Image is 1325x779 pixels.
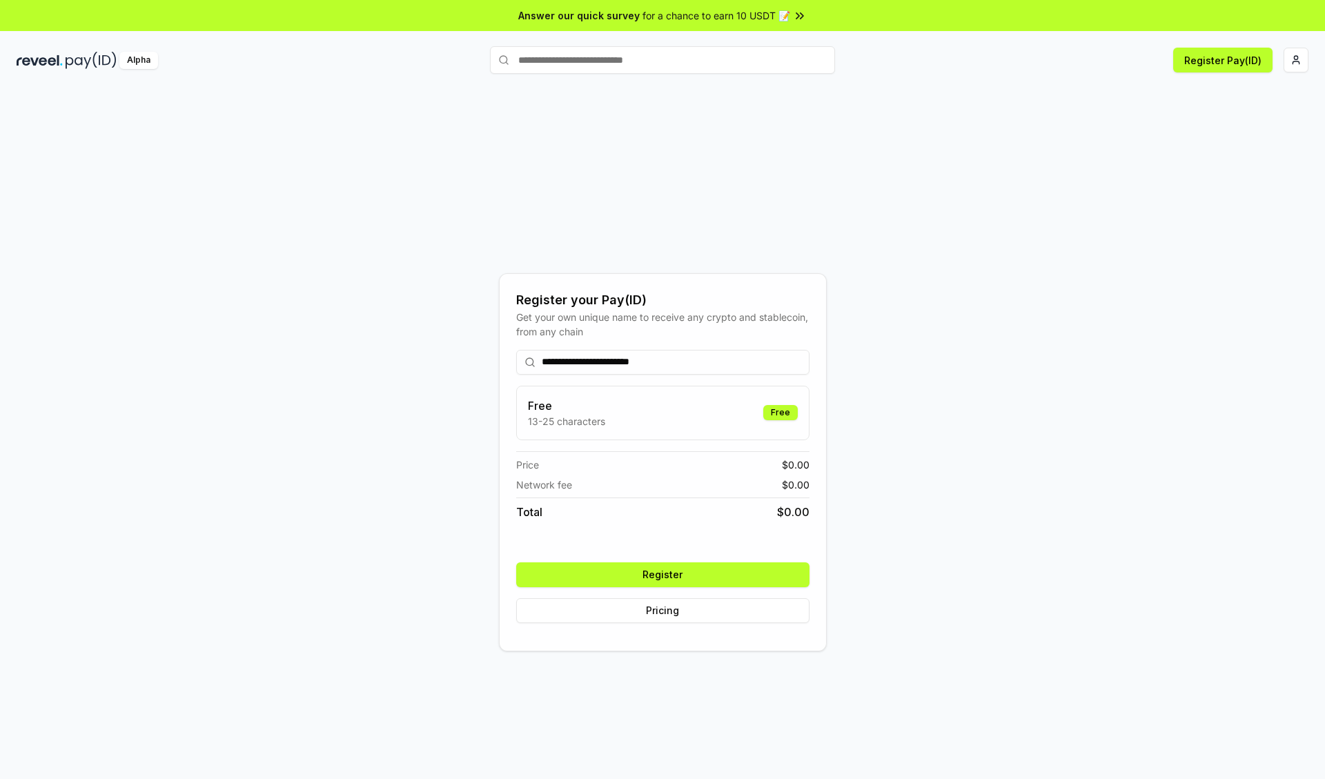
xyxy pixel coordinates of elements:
[66,52,117,69] img: pay_id
[782,457,809,472] span: $ 0.00
[516,562,809,587] button: Register
[516,310,809,339] div: Get your own unique name to receive any crypto and stablecoin, from any chain
[763,405,798,420] div: Free
[782,477,809,492] span: $ 0.00
[1173,48,1273,72] button: Register Pay(ID)
[528,397,605,414] h3: Free
[516,457,539,472] span: Price
[777,504,809,520] span: $ 0.00
[516,598,809,623] button: Pricing
[516,290,809,310] div: Register your Pay(ID)
[17,52,63,69] img: reveel_dark
[119,52,158,69] div: Alpha
[518,8,640,23] span: Answer our quick survey
[516,477,572,492] span: Network fee
[642,8,790,23] span: for a chance to earn 10 USDT 📝
[528,414,605,428] p: 13-25 characters
[516,504,542,520] span: Total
